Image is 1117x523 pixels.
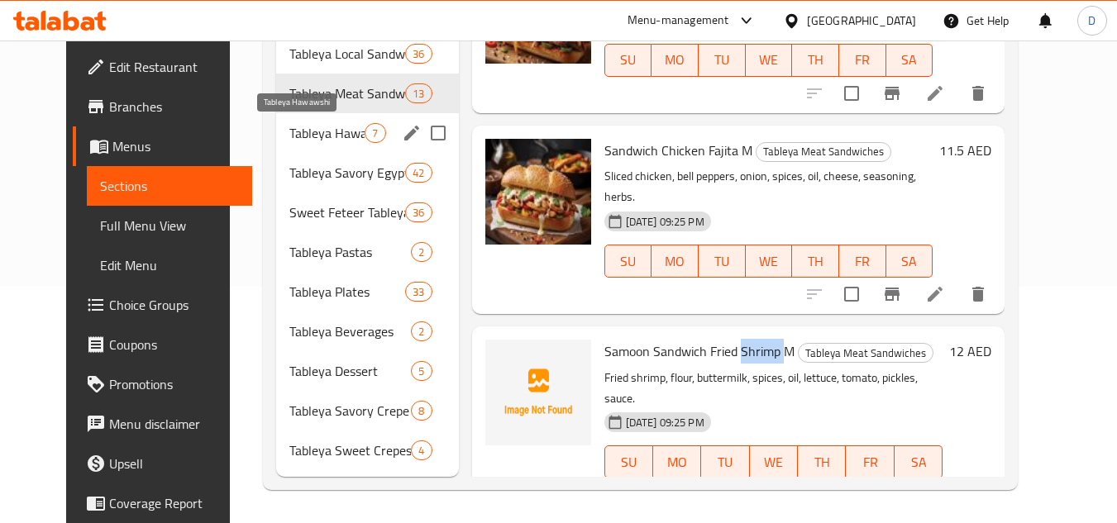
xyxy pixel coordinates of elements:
[365,123,385,143] div: items
[834,76,869,111] span: Select to update
[958,475,998,515] button: delete
[612,450,647,474] span: SU
[276,391,458,430] div: Tableya Savory Crepe8
[757,450,791,474] span: WE
[939,139,991,162] h6: 11.5 AED
[276,27,458,477] nav: Menu sections
[405,202,432,222] div: items
[73,483,253,523] a: Coverage Report
[100,216,240,235] span: Full Menu View
[872,475,912,515] button: Branch-specific-item
[276,311,458,351] div: Tableya Beverages2
[406,284,431,300] span: 33
[958,74,998,113] button: delete
[652,245,699,278] button: MO
[276,153,458,193] div: Tableya Savory Egyptian Feteer (Pastry)42
[289,282,405,302] span: Tableya Plates
[701,445,749,478] button: TU
[799,250,833,273] span: TH
[846,48,880,72] span: FR
[412,245,431,260] span: 2
[109,335,240,354] span: Coupons
[73,404,253,444] a: Menu disclaimer
[365,126,384,141] span: 7
[276,232,458,272] div: Tableya Pastas2
[604,368,943,409] p: Fried shrimp, flour, buttermilk, spices, oil, lettuce, tomato, pickles, sauce.
[73,325,253,364] a: Coupons
[411,321,432,341] div: items
[604,44,652,77] button: SU
[660,450,695,474] span: MO
[73,87,253,126] a: Branches
[289,361,411,381] span: Tableya Dessert
[87,166,253,206] a: Sections
[958,274,998,314] button: delete
[708,450,742,474] span: TU
[604,339,795,364] span: Samoon Sandwich Fried Shrimp M
[604,166,933,207] p: Sliced chicken, bell peppers, onion, spices, oil, cheese, seasoning, herbs.
[901,450,936,474] span: SA
[289,321,411,341] span: Tableya Beverages
[746,245,793,278] button: WE
[412,443,431,459] span: 4
[109,97,240,116] span: Branches
[411,440,432,460] div: items
[399,121,424,145] button: edit
[73,47,253,87] a: Edit Restaurant
[87,206,253,245] a: Full Menu View
[699,245,746,278] button: TU
[799,344,933,363] span: Tableya Meat Sandwiches
[893,48,927,72] span: SA
[612,250,646,273] span: SU
[276,193,458,232] div: Sweet Feteer Tableya36
[412,324,431,340] span: 2
[705,48,739,72] span: TU
[406,205,431,221] span: 36
[658,48,692,72] span: MO
[799,48,833,72] span: TH
[289,83,405,103] span: Tableya Meat Sandwiches
[109,295,240,315] span: Choice Groups
[893,250,927,273] span: SA
[750,445,798,478] button: WE
[839,245,886,278] button: FR
[792,44,839,77] button: TH
[276,351,458,391] div: Tableya Dessert5
[276,34,458,74] div: Tableya Local Sandwiches36
[852,450,887,474] span: FR
[846,250,880,273] span: FR
[752,48,786,72] span: WE
[406,46,431,62] span: 36
[652,44,699,77] button: MO
[73,285,253,325] a: Choice Groups
[289,401,411,421] span: Tableya Savory Crepe
[604,445,653,478] button: SU
[289,163,405,183] span: Tableya Savory Egyptian Feteer (Pastry)
[619,415,711,430] span: [DATE] 09:25 PM
[87,245,253,285] a: Edit Menu
[289,242,411,262] span: Tableya Pastas
[612,48,646,72] span: SU
[485,139,591,245] img: Sandwich Chicken Fajita M
[276,74,458,113] div: Tableya Meat Sandwiches13
[109,493,240,513] span: Coverage Report
[485,340,591,445] img: Samoon Sandwich Fried Shrimp M
[73,364,253,404] a: Promotions
[705,250,739,273] span: TU
[289,440,411,460] span: Tableya Sweet Crepes
[406,86,431,102] span: 13
[276,272,458,311] div: Tableya Plates33
[289,44,405,64] span: Tableya Local Sandwiches
[895,445,943,478] button: SA
[276,430,458,470] div: Tableya Sweet Crepes4
[73,444,253,483] a: Upsell
[839,44,886,77] button: FR
[100,255,240,275] span: Edit Menu
[807,12,916,30] div: [GEOGRAPHIC_DATA]
[411,401,432,421] div: items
